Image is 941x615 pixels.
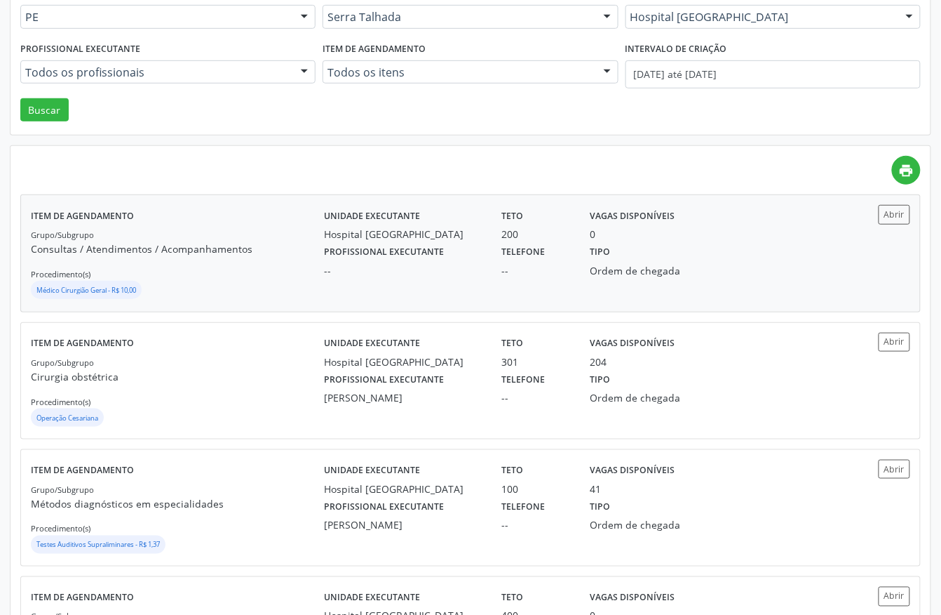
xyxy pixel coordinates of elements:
[324,587,420,609] label: Unidade executante
[327,10,589,24] span: Serra Talhada
[625,60,921,88] input: Selecione um intervalo
[501,369,545,391] label: Telefone
[590,587,675,609] label: Vagas disponíveis
[324,482,482,496] div: Hospital [GEOGRAPHIC_DATA]
[31,369,324,384] p: Cirurgia obstétrica
[324,263,482,278] div: --
[31,242,324,256] p: Consultas / Atendimentos / Acompanhamentos
[501,205,523,227] label: Teto
[590,496,611,518] label: Tipo
[324,369,444,391] label: Profissional executante
[25,65,287,79] span: Todos os profissionais
[31,484,94,495] small: Grupo/Subgrupo
[36,541,160,550] small: Testes Auditivos Supraliminares - R$ 1,37
[36,414,98,423] small: Operação Cesariana
[327,65,589,79] span: Todos os itens
[20,98,69,122] button: Buscar
[36,286,136,295] small: Médico Cirurgião Geral - R$ 10,00
[31,333,134,355] label: Item de agendamento
[501,333,523,355] label: Teto
[324,242,444,263] label: Profissional executante
[501,482,571,496] div: 100
[324,518,482,533] div: [PERSON_NAME]
[324,390,482,405] div: [PERSON_NAME]
[31,496,324,511] p: Métodos diagnósticos em especialidades
[590,333,675,355] label: Vagas disponíveis
[324,460,420,482] label: Unidade executante
[879,205,910,224] button: Abrir
[879,333,910,352] button: Abrir
[324,227,482,242] div: Hospital [GEOGRAPHIC_DATA]
[590,482,602,496] div: 41
[20,39,140,60] label: Profissional executante
[590,518,704,533] div: Ordem de chegada
[501,227,571,242] div: 200
[879,460,910,479] button: Abrir
[324,333,420,355] label: Unidade executante
[590,390,704,405] div: Ordem de chegada
[590,460,675,482] label: Vagas disponíveis
[625,39,727,60] label: Intervalo de criação
[324,205,420,227] label: Unidade executante
[31,230,94,240] small: Grupo/Subgrupo
[31,269,90,279] small: Procedimento(s)
[323,39,426,60] label: Item de agendamento
[630,10,892,24] span: Hospital [GEOGRAPHIC_DATA]
[590,369,611,391] label: Tipo
[590,227,596,242] div: 0
[25,10,287,24] span: PE
[501,518,571,533] div: --
[590,205,675,227] label: Vagas disponíveis
[892,156,921,185] a: print
[899,163,914,178] i: print
[501,390,571,405] div: --
[31,524,90,534] small: Procedimento(s)
[879,587,910,606] button: Abrir
[31,397,90,407] small: Procedimento(s)
[501,263,571,278] div: --
[590,355,607,369] div: 204
[324,496,444,518] label: Profissional executante
[31,460,134,482] label: Item de agendamento
[501,355,571,369] div: 301
[31,357,94,368] small: Grupo/Subgrupo
[501,587,523,609] label: Teto
[31,587,134,609] label: Item de agendamento
[501,496,545,518] label: Telefone
[590,263,704,278] div: Ordem de chegada
[324,355,482,369] div: Hospital [GEOGRAPHIC_DATA]
[501,460,523,482] label: Teto
[590,242,611,263] label: Tipo
[501,242,545,263] label: Telefone
[31,205,134,227] label: Item de agendamento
